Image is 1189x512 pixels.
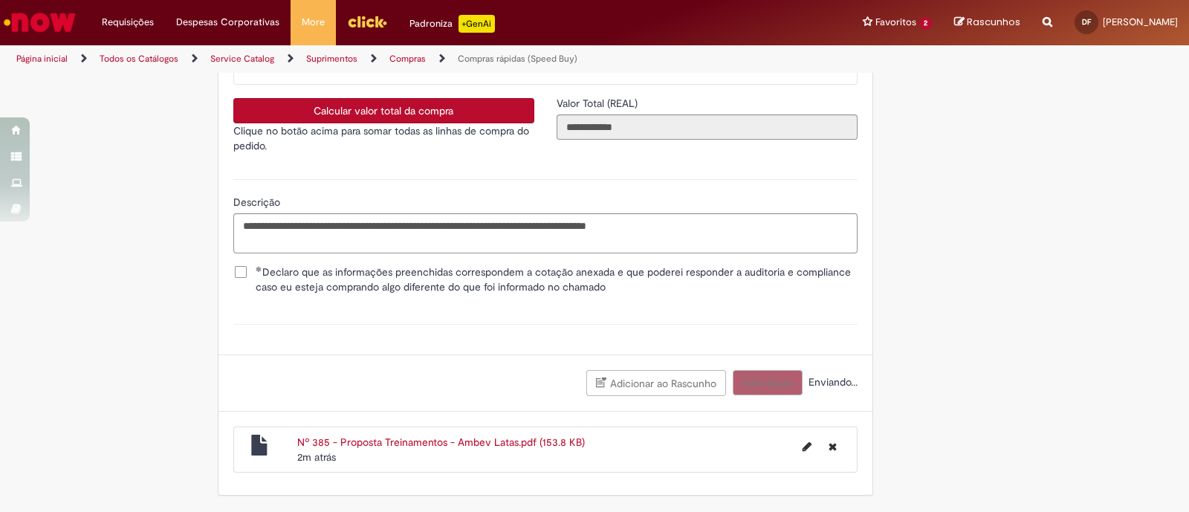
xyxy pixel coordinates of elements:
[1,7,78,37] img: ServiceNow
[347,10,387,33] img: click_logo_yellow_360x200.png
[806,375,858,389] span: Enviando...
[297,450,336,464] time: 28/08/2025 17:05:57
[233,213,858,253] textarea: Descrição
[409,15,495,33] div: Padroniza
[1103,16,1178,28] span: [PERSON_NAME]
[256,265,858,294] span: Declaro que as informações preenchidas correspondem a cotação anexada e que poderei responder a a...
[820,435,846,458] button: Excluir Nº 385 - Proposta Treinamentos - Ambev Latas.pdf
[389,53,426,65] a: Compras
[297,450,336,464] span: 2m atrás
[459,15,495,33] p: +GenAi
[875,15,916,30] span: Favoritos
[256,266,262,272] span: Obrigatório Preenchido
[794,435,820,458] button: Editar nome de arquivo Nº 385 - Proposta Treinamentos - Ambev Latas.pdf
[557,96,641,111] label: Somente leitura - Valor Total (REAL)
[176,15,279,30] span: Despesas Corporativas
[233,195,283,209] span: Descrição
[102,15,154,30] span: Requisições
[1082,17,1091,27] span: DF
[954,16,1020,30] a: Rascunhos
[967,15,1020,29] span: Rascunhos
[233,98,534,123] button: Calcular valor total da compra
[297,435,585,449] a: Nº 385 - Proposta Treinamentos - Ambev Latas.pdf (153.8 KB)
[16,53,68,65] a: Página inicial
[919,17,932,30] span: 2
[11,45,782,73] ul: Trilhas de página
[233,123,534,153] p: Clique no botão acima para somar todas as linhas de compra do pedido.
[458,53,577,65] a: Compras rápidas (Speed Buy)
[557,114,858,140] input: Valor Total (REAL)
[100,53,178,65] a: Todos os Catálogos
[302,15,325,30] span: More
[306,53,357,65] a: Suprimentos
[557,97,641,110] span: Somente leitura - Valor Total (REAL)
[210,53,274,65] a: Service Catalog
